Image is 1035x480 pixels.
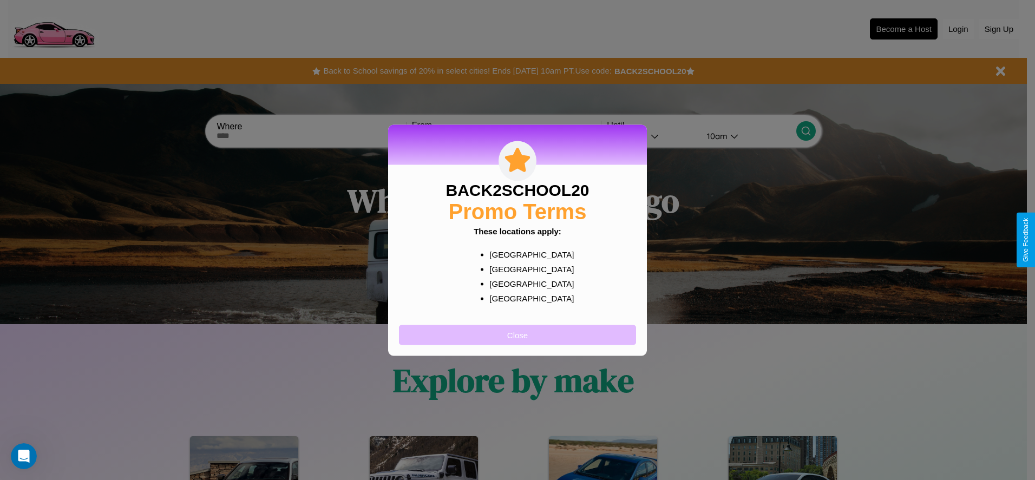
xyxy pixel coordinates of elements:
div: Give Feedback [1022,218,1030,262]
p: [GEOGRAPHIC_DATA] [489,291,567,305]
b: These locations apply: [474,226,561,235]
p: [GEOGRAPHIC_DATA] [489,261,567,276]
iframe: Intercom live chat [11,443,37,469]
h2: Promo Terms [449,199,587,223]
p: [GEOGRAPHIC_DATA] [489,276,567,291]
h3: BACK2SCHOOL20 [446,181,589,199]
button: Close [399,325,636,345]
p: [GEOGRAPHIC_DATA] [489,247,567,261]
